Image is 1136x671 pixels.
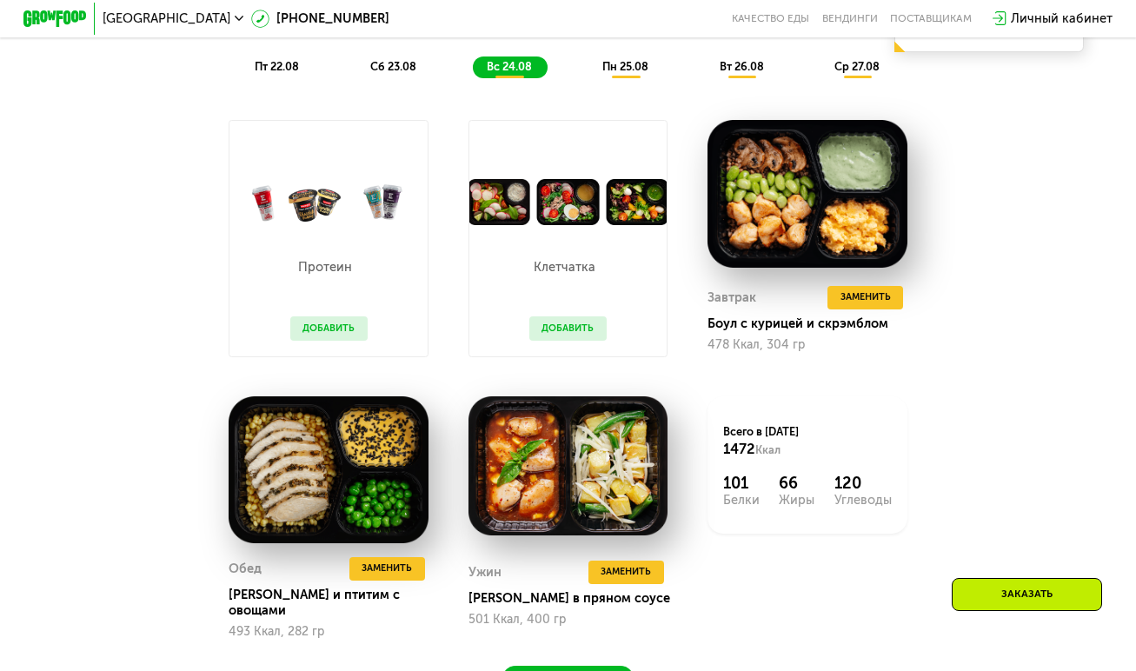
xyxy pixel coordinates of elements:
[708,316,920,331] div: Боул с курицей и скрэмблом
[255,60,299,73] span: пт 22.08
[732,12,809,25] a: Качество еды
[290,316,368,340] button: Добавить
[834,60,880,73] span: ср 27.08
[229,625,428,639] div: 493 Ккал, 282 гр
[349,557,425,581] button: Заменить
[723,424,892,459] div: Всего в [DATE]
[834,494,892,507] div: Углеводы
[723,441,755,457] span: 1472
[1011,10,1113,29] div: Личный кабинет
[290,261,360,274] p: Протеин
[779,494,814,507] div: Жиры
[529,316,607,340] button: Добавить
[602,60,648,73] span: пн 25.08
[601,564,651,580] span: Заменить
[229,587,441,618] div: [PERSON_NAME] и птитим с овощами
[370,60,416,73] span: сб 23.08
[952,578,1102,611] div: Заказать
[834,475,892,494] div: 120
[468,561,502,584] div: Ужин
[229,557,262,581] div: Обед
[779,475,814,494] div: 66
[708,286,756,309] div: Завтрак
[723,494,760,507] div: Белки
[723,475,760,494] div: 101
[708,338,907,352] div: 478 Ккал, 304 гр
[720,60,764,73] span: вт 26.08
[362,561,412,576] span: Заменить
[529,261,599,274] p: Клетчатка
[588,561,664,584] button: Заменить
[251,10,389,29] a: [PHONE_NUMBER]
[468,590,681,606] div: [PERSON_NAME] в пряном соусе
[103,12,230,25] span: [GEOGRAPHIC_DATA]
[890,12,972,25] div: поставщикам
[840,289,891,305] span: Заменить
[487,60,532,73] span: вс 24.08
[755,443,781,456] span: Ккал
[827,286,903,309] button: Заменить
[822,12,878,25] a: Вендинги
[468,613,668,627] div: 501 Ккал, 400 гр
